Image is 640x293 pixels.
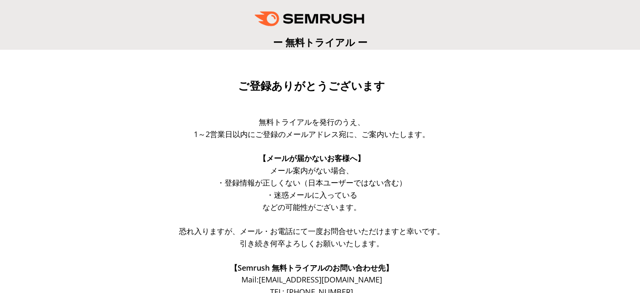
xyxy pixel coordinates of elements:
span: Mail: [EMAIL_ADDRESS][DOMAIN_NAME] [241,274,382,285]
span: 無料トライアルを発行のうえ、 [259,117,365,127]
span: ご登録ありがとうございます [238,80,385,92]
span: ー 無料トライアル ー [273,35,367,49]
span: ・登録情報が正しくない（日本ユーザーではない含む） [217,177,407,188]
span: 【メールが届かないお客様へ】 [259,153,365,163]
span: メール案内がない場合、 [270,165,353,175]
span: などの可能性がございます。 [262,202,361,212]
span: 【Semrush 無料トライアルのお問い合わせ先】 [230,263,393,273]
span: 1～2営業日以内にご登録のメールアドレス宛に、ご案内いたします。 [194,129,430,139]
span: ・迷惑メールに入っている [266,190,357,200]
span: 引き続き何卒よろしくお願いいたします。 [240,238,384,248]
span: 恐れ入りますが、メール・お電話にて一度お問合せいただけますと幸いです。 [179,226,445,236]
